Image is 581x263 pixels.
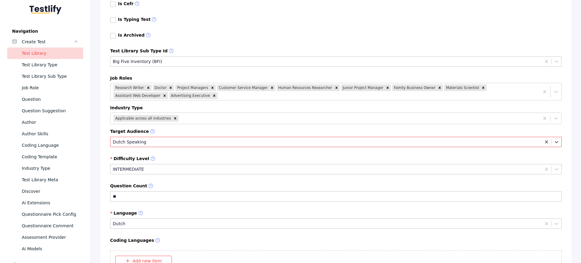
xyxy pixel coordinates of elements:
[118,1,141,7] label: Is Cefr
[22,38,74,45] div: Create Test
[22,142,78,149] div: Coding Language
[113,84,145,91] div: Research Writer
[113,115,172,122] div: Applicable across all industries
[7,71,83,82] a: Test Library Sub Type
[22,61,78,68] div: Test Library Type
[7,174,83,186] a: Test Library Meta
[172,115,179,122] div: Remove Applicable across all industries
[110,129,562,134] label: Target Audience
[436,84,443,91] div: Remove Family Business Owner
[7,220,83,232] a: Questionnaire Comment
[118,17,158,22] label: Is Typing Test
[7,140,83,151] a: Coding Language
[29,5,61,14] img: Testlify - Backoffice
[110,238,562,243] label: Coding Languages
[7,29,83,34] label: Navigation
[22,130,78,137] div: Author Skills
[7,82,83,94] a: Job Role
[110,183,562,189] label: Question Count
[7,94,83,105] a: Question
[211,92,218,99] div: Remove Advertising Executive
[7,48,83,59] a: Test Library
[341,84,384,91] div: Junior Project Manager
[22,211,78,218] div: Questionnaire Pick Config
[7,197,83,209] a: Ai Extensions
[7,151,83,163] a: Coding Template
[110,76,562,81] label: Job Roles
[7,163,83,174] a: Industry Type
[22,222,78,229] div: Questionnaire Comment
[7,59,83,71] a: Test Library Type
[217,84,268,91] div: Customer Service Manager
[22,96,78,103] div: Question
[269,84,275,91] div: Remove Customer Service Manager
[118,33,152,38] label: Is Archived
[110,48,562,54] label: Test Library Sub Type Id
[7,117,83,128] a: Author
[110,211,562,216] label: Language
[22,119,78,126] div: Author
[22,84,78,91] div: Job Role
[22,199,78,206] div: Ai Extensions
[175,84,209,91] div: Project Managers
[444,84,480,91] div: Materials Scientist
[392,84,436,91] div: Family Business Owner
[22,234,78,241] div: Assessment Provider
[7,186,83,197] a: Discover
[145,84,152,91] div: Remove Research Writer
[169,92,211,99] div: Advertising Executive
[22,245,78,252] div: Ai Models
[209,84,216,91] div: Remove Project Managers
[153,84,168,91] div: Doctor
[161,92,168,99] div: Remove Assistant Web Developer
[110,156,562,162] label: Difficulty Level
[277,84,333,91] div: Human Resources Researcher
[167,84,174,91] div: Remove Doctor
[384,84,391,91] div: Remove Junior Project Manager
[333,84,340,91] div: Remove Human Resources Researcher
[480,84,487,91] div: Remove Materials Scientist
[7,243,83,255] a: Ai Models
[7,105,83,117] a: Question Suggestion
[22,73,78,80] div: Test Library Sub Type
[22,188,78,195] div: Discover
[110,105,562,110] label: Industry Type
[22,50,78,57] div: Test Library
[22,153,78,160] div: Coding Template
[7,209,83,220] a: Questionnaire Pick Config
[22,176,78,183] div: Test Library Meta
[7,128,83,140] a: Author Skills
[113,92,161,99] div: Assistant Web Developer
[22,107,78,114] div: Question Suggestion
[22,165,78,172] div: Industry Type
[7,232,83,243] a: Assessment Provider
